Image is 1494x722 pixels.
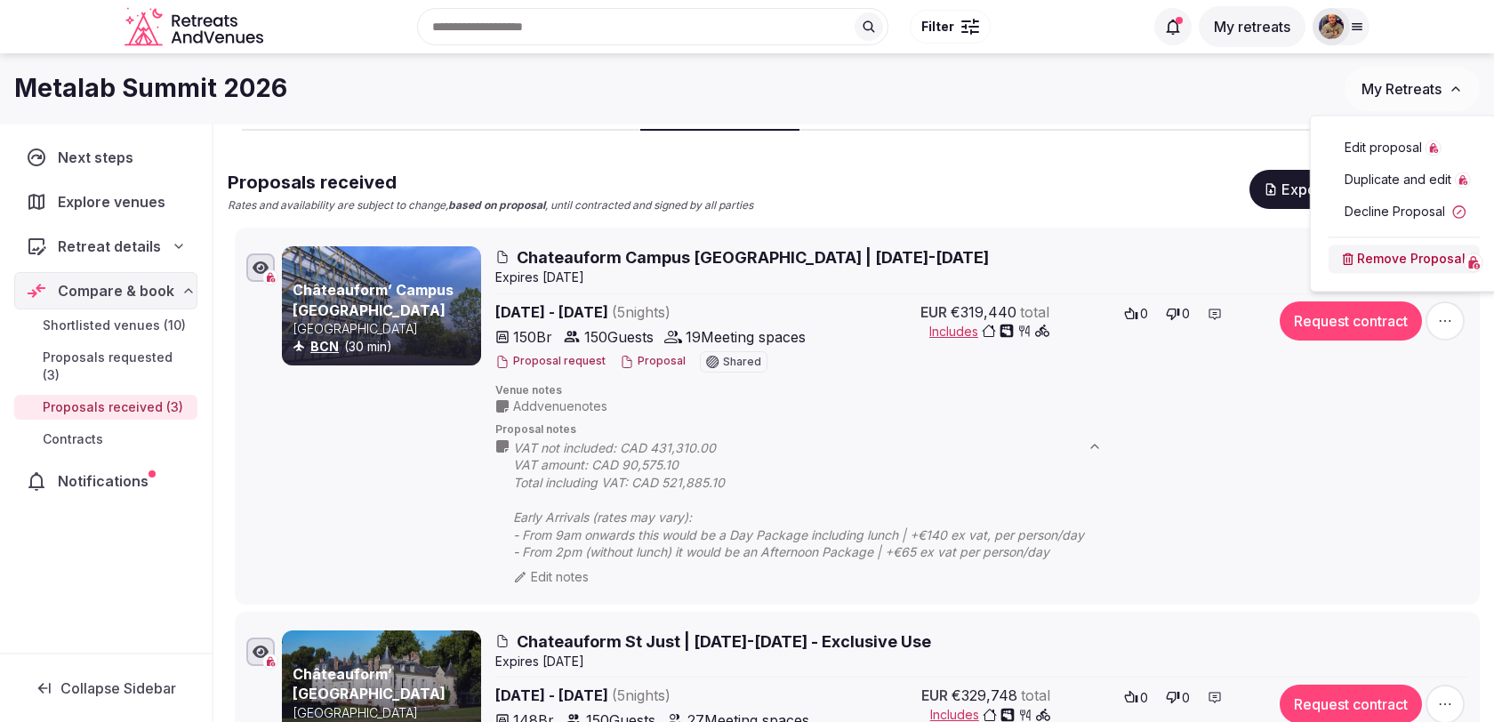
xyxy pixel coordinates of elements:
span: ( 5 night s ) [612,303,671,321]
span: total [1021,685,1050,706]
button: Export shortlist & proposals [1249,170,1480,209]
span: Next steps [58,147,141,168]
span: 0 [1182,689,1190,707]
span: 150 Guests [584,326,654,348]
span: 150 Br [513,326,552,348]
a: Notifications [14,462,197,500]
strong: based on proposal [448,198,545,212]
span: Contracts [43,430,103,448]
span: Proposals received (3) [43,398,183,416]
button: Includes [929,323,1049,341]
a: Châteauform’ Campus [GEOGRAPHIC_DATA] [293,281,454,318]
button: My retreats [1199,6,1305,47]
span: €319,440 [951,301,1016,323]
button: Filter [910,10,991,44]
p: [GEOGRAPHIC_DATA] [293,320,478,338]
span: Duplicate and edit [1345,171,1451,189]
div: Expire s [DATE] [495,653,1468,670]
button: 0 [1161,685,1195,710]
span: EUR [921,685,948,706]
span: Proposal notes [495,422,1468,437]
div: Edit notes [513,568,1120,586]
span: Edit proposal [1345,139,1422,156]
button: Collapse Sidebar [14,669,197,708]
h1: Metalab Summit 2026 [14,71,287,106]
span: Explore venues [58,191,173,213]
span: 19 Meeting spaces [686,326,806,348]
span: Venue notes [495,383,1468,398]
span: [DATE] - [DATE] [495,301,808,323]
p: [GEOGRAPHIC_DATA] [293,704,478,722]
button: 0 [1119,685,1153,710]
span: Proposals requested (3) [43,349,190,384]
a: Shortlisted venues (10) [14,313,197,338]
span: [DATE] - [DATE] [495,685,809,706]
span: Add venue notes [513,397,607,415]
span: ( 5 night s ) [612,686,671,704]
a: Proposals requested (3) [14,345,197,388]
button: Remove Proposal [1329,245,1480,273]
img: julen [1319,14,1344,39]
button: Decline Proposal [1329,197,1480,226]
span: 0 [1140,305,1148,323]
span: total [1020,301,1049,323]
span: Notifications [58,470,156,492]
a: Contracts [14,427,197,452]
span: Shared [723,357,761,367]
div: (30 min) [293,338,478,356]
span: Filter [921,18,954,36]
h2: Proposals received [228,170,753,195]
svg: Retreats and Venues company logo [124,7,267,47]
span: €329,748 [952,685,1017,706]
span: 0 [1140,689,1148,707]
span: Chateauform Campus [GEOGRAPHIC_DATA] | [DATE]-[DATE] [517,246,989,269]
span: Collapse Sidebar [60,679,176,697]
span: Chateauform St Just | [DATE]-[DATE] - Exclusive Use [517,630,931,653]
a: BCN [310,339,339,354]
button: Proposal request [495,354,606,369]
button: 0 [1161,301,1195,326]
a: Visit the homepage [124,7,267,47]
button: 0 [1119,301,1153,326]
a: Next steps [14,139,197,176]
button: Duplicate and edit [1345,171,1471,189]
button: Proposal [620,354,686,369]
span: Shortlisted venues (10) [43,317,186,334]
span: VAT not included: CAD 431,310.00 VAT amount: CAD 90,575.10 Total including VAT: CAD 521,885.10 Ea... [513,439,1120,561]
button: My Retreats [1345,67,1480,111]
div: Expire s [DATE] [495,269,1468,286]
span: Compare & book [58,280,174,301]
span: Retreat details [58,236,161,257]
span: My Retreats [1361,80,1442,98]
a: Explore venues [14,183,197,221]
p: Rates and availability are subject to change, , until contracted and signed by all parties [228,198,753,213]
button: Request contract [1280,301,1422,341]
a: Proposals received (3) [14,395,197,420]
a: My retreats [1199,18,1305,36]
span: EUR [920,301,947,323]
a: Châteauform’ [GEOGRAPHIC_DATA] [293,665,446,702]
span: 0 [1182,305,1190,323]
